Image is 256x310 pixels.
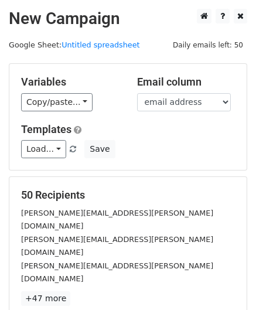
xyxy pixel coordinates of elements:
[21,189,235,202] h5: 50 Recipients
[169,39,247,52] span: Daily emails left: 50
[62,40,139,49] a: Untitled spreadsheet
[21,76,120,88] h5: Variables
[137,76,235,88] h5: Email column
[21,93,93,111] a: Copy/paste...
[21,209,213,231] small: [PERSON_NAME][EMAIL_ADDRESS][PERSON_NAME][DOMAIN_NAME]
[169,40,247,49] a: Daily emails left: 50
[21,140,66,158] a: Load...
[21,261,213,284] small: [PERSON_NAME][EMAIL_ADDRESS][PERSON_NAME][DOMAIN_NAME]
[9,40,140,49] small: Google Sheet:
[21,123,71,135] a: Templates
[84,140,115,158] button: Save
[197,254,256,310] iframe: Chat Widget
[21,291,70,306] a: +47 more
[21,235,213,257] small: [PERSON_NAME][EMAIL_ADDRESS][PERSON_NAME][DOMAIN_NAME]
[9,9,247,29] h2: New Campaign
